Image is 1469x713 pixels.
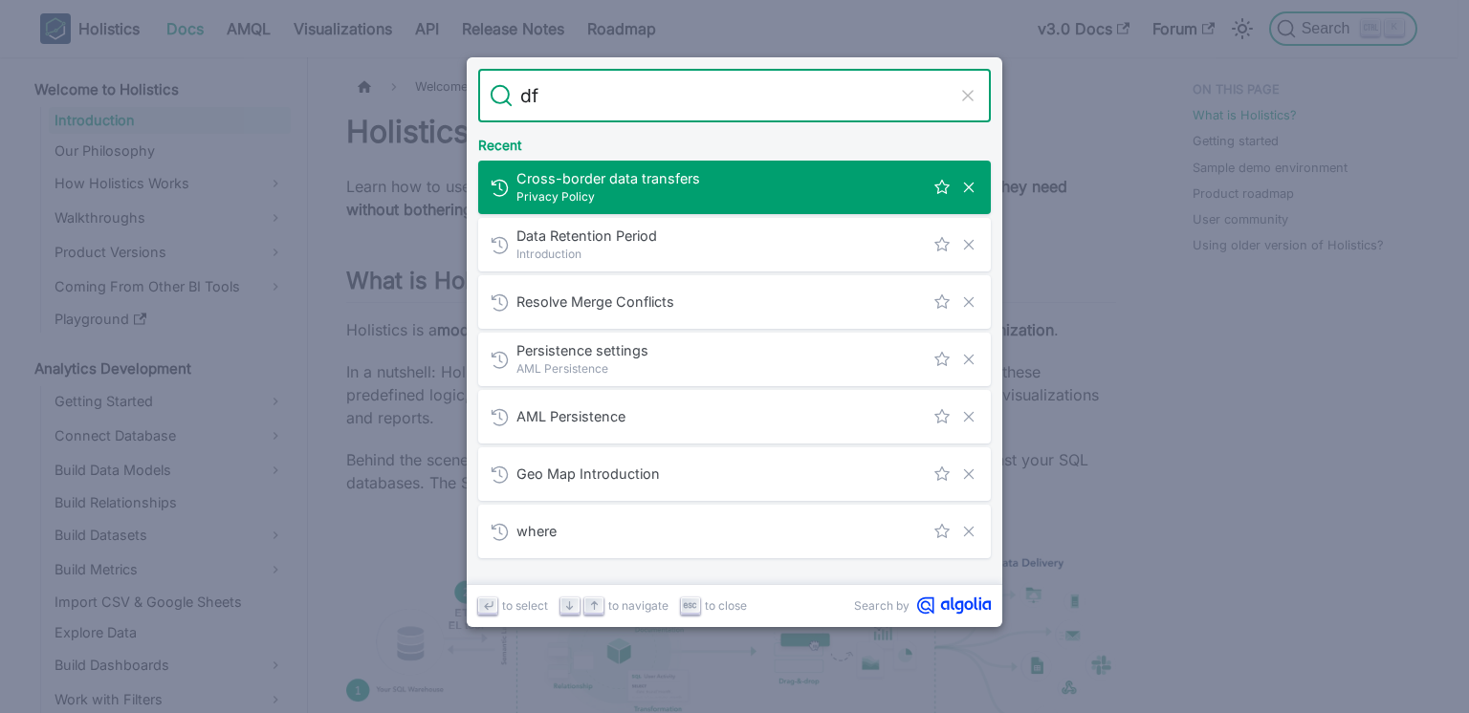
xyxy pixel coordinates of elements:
button: Clear the query [956,84,979,107]
button: Save this search [932,292,953,313]
span: Privacy Policy [516,187,924,205]
span: Geo Map Introduction [516,465,924,483]
a: where [478,505,991,558]
button: Save this search [932,177,953,198]
button: Remove this search from history [958,177,979,198]
button: Remove this search from history [958,406,979,427]
span: Resolve Merge Conflicts [516,292,924,311]
button: Save this search [932,521,953,542]
a: AML Persistence [478,390,991,443]
div: Recent [474,122,995,161]
span: to navigate [608,596,669,615]
button: Save this search [932,406,953,427]
button: Remove this search from history [958,234,979,255]
button: Remove this search from history [958,521,979,542]
span: to close [705,596,747,615]
a: Cross-border data transfers​Privacy Policy [478,161,991,214]
a: Geo Map Introduction [478,447,991,501]
a: Data Retention Period​Introduction [478,218,991,271]
span: Persistence settings​ [516,341,924,359]
a: Search byAlgolia [854,596,991,615]
button: Save this search [932,234,953,255]
svg: Arrow down [562,598,577,613]
svg: Enter key [481,598,495,613]
span: Cross-border data transfers​ [516,169,924,187]
button: Save this search [932,464,953,485]
svg: Arrow up [587,598,602,613]
span: to select [502,596,548,615]
svg: Algolia [917,596,991,615]
button: Remove this search from history [958,464,979,485]
span: Data Retention Period​ [516,227,924,245]
span: AML Persistence [516,359,924,378]
button: Remove this search from history [958,292,979,313]
span: Introduction [516,245,924,263]
button: Save this search [932,349,953,370]
span: AML Persistence [516,407,924,425]
a: Persistence settings​AML Persistence [478,333,991,386]
a: Resolve Merge Conflicts [478,275,991,329]
span: Search by [854,596,910,615]
button: Remove this search from history [958,349,979,370]
span: where [516,522,924,540]
input: Search docs [513,69,956,122]
svg: Escape key [683,598,697,613]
